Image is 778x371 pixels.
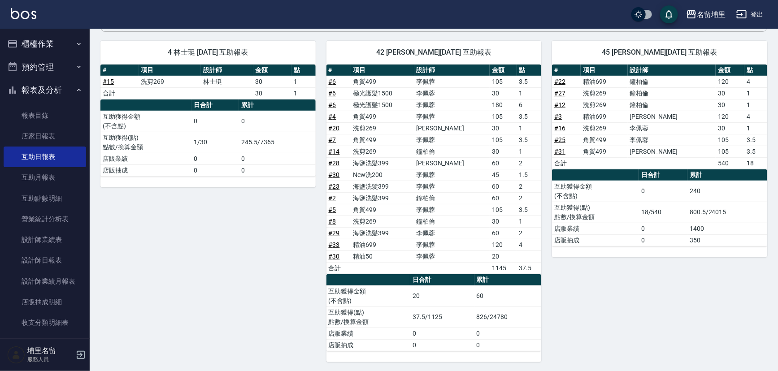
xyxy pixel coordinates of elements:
[326,65,351,76] th: #
[744,65,767,76] th: 點
[474,274,542,286] th: 累計
[554,78,565,85] a: #22
[100,111,191,132] td: 互助獲得金額 (不含點)
[490,65,517,76] th: 金額
[253,76,291,87] td: 30
[581,122,627,134] td: 洗剪269
[682,5,729,24] button: 名留埔里
[687,169,767,181] th: 累計
[329,136,336,143] a: #7
[4,250,86,271] a: 設計師日報表
[716,111,744,122] td: 120
[139,65,201,76] th: 項目
[201,65,253,76] th: 設計師
[414,157,490,169] td: [PERSON_NAME]
[490,250,517,262] td: 20
[414,65,490,76] th: 設計師
[291,65,316,76] th: 點
[744,134,767,146] td: 3.5
[490,157,517,169] td: 60
[414,250,490,262] td: 李佩蓉
[351,87,414,99] td: 極光護髮1500
[4,105,86,126] a: 報表目錄
[329,160,340,167] a: #28
[474,285,542,306] td: 60
[552,169,767,246] table: a dense table
[351,134,414,146] td: 角質499
[716,157,744,169] td: 540
[628,111,716,122] td: [PERSON_NAME]
[11,8,36,19] img: Logo
[201,76,253,87] td: 林士珽
[581,134,627,146] td: 角質499
[554,148,565,155] a: #31
[329,78,336,85] a: #6
[4,78,86,102] button: 報表及分析
[490,87,517,99] td: 30
[716,122,744,134] td: 30
[554,90,565,97] a: #27
[716,65,744,76] th: 金額
[100,65,316,99] table: a dense table
[687,181,767,202] td: 240
[329,229,340,237] a: #29
[414,87,490,99] td: 李佩蓉
[628,99,716,111] td: 鐘柏倫
[716,146,744,157] td: 105
[329,253,340,260] a: #30
[552,202,639,223] td: 互助獲得(點) 點數/換算金額
[490,146,517,157] td: 30
[581,76,627,87] td: 精油699
[414,169,490,181] td: 李佩蓉
[239,164,315,176] td: 0
[326,285,411,306] td: 互助獲得金額 (不含點)
[239,111,315,132] td: 0
[100,99,316,177] table: a dense table
[744,111,767,122] td: 4
[716,134,744,146] td: 105
[490,122,517,134] td: 30
[329,148,340,155] a: #14
[517,262,542,274] td: 37.5
[239,153,315,164] td: 0
[414,76,490,87] td: 李佩蓉
[414,192,490,204] td: 鐘柏倫
[490,134,517,146] td: 105
[27,355,73,363] p: 服務人員
[351,65,414,76] th: 項目
[552,65,767,169] table: a dense table
[410,274,474,286] th: 日合計
[697,9,726,20] div: 名留埔里
[414,134,490,146] td: 李佩蓉
[351,227,414,239] td: 海鹽洗髮399
[253,87,291,99] td: 30
[291,76,316,87] td: 1
[4,56,86,79] button: 預約管理
[517,181,542,192] td: 2
[517,76,542,87] td: 3.5
[337,48,531,57] span: 42 [PERSON_NAME][DATE] 互助報表
[517,87,542,99] td: 1
[4,209,86,229] a: 營業統計分析表
[329,183,340,190] a: #23
[326,306,411,328] td: 互助獲得(點) 點數/換算金額
[414,227,490,239] td: 李佩蓉
[517,146,542,157] td: 1
[351,181,414,192] td: 海鹽洗髮399
[410,285,474,306] td: 20
[628,122,716,134] td: 李佩蓉
[100,132,191,153] td: 互助獲得(點) 點數/換算金額
[581,99,627,111] td: 洗剪269
[351,146,414,157] td: 洗剪269
[4,312,86,333] a: 收支分類明細表
[554,101,565,108] a: #12
[329,206,336,213] a: #5
[490,99,517,111] td: 180
[744,146,767,157] td: 3.5
[326,262,351,274] td: 合計
[517,192,542,204] td: 2
[687,202,767,223] td: 800.5/24015
[490,192,517,204] td: 60
[628,146,716,157] td: [PERSON_NAME]
[111,48,305,57] span: 4 林士珽 [DATE] 互助報表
